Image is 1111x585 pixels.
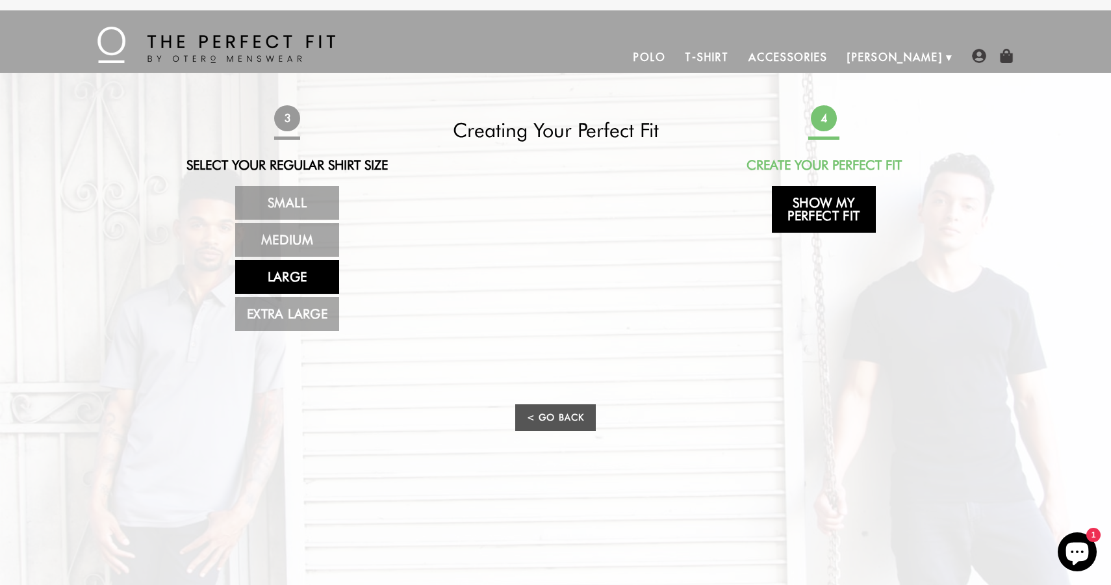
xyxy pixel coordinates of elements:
a: Extra Large [235,297,339,331]
a: Medium [235,223,339,257]
span: 3 [274,105,300,131]
h2: Creating Your Perfect Fit [441,118,670,142]
a: T-Shirt [675,42,738,73]
a: Accessories [739,42,837,73]
h2: Select Your Regular Shirt Size [172,157,402,173]
img: The Perfect Fit - by Otero Menswear - Logo [97,27,335,63]
a: [PERSON_NAME] [837,42,952,73]
span: 4 [810,105,837,131]
a: Small [235,186,339,220]
h2: Create Your Perfect Fit [709,157,939,173]
a: Large [235,260,339,294]
img: user-account-icon.png [972,49,986,63]
a: Show My Perfect Fit [772,186,876,233]
img: shopping-bag-icon.png [999,49,1014,63]
a: < Go Back [515,404,596,431]
a: Polo [624,42,676,73]
inbox-online-store-chat: Shopify online store chat [1054,532,1101,575]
